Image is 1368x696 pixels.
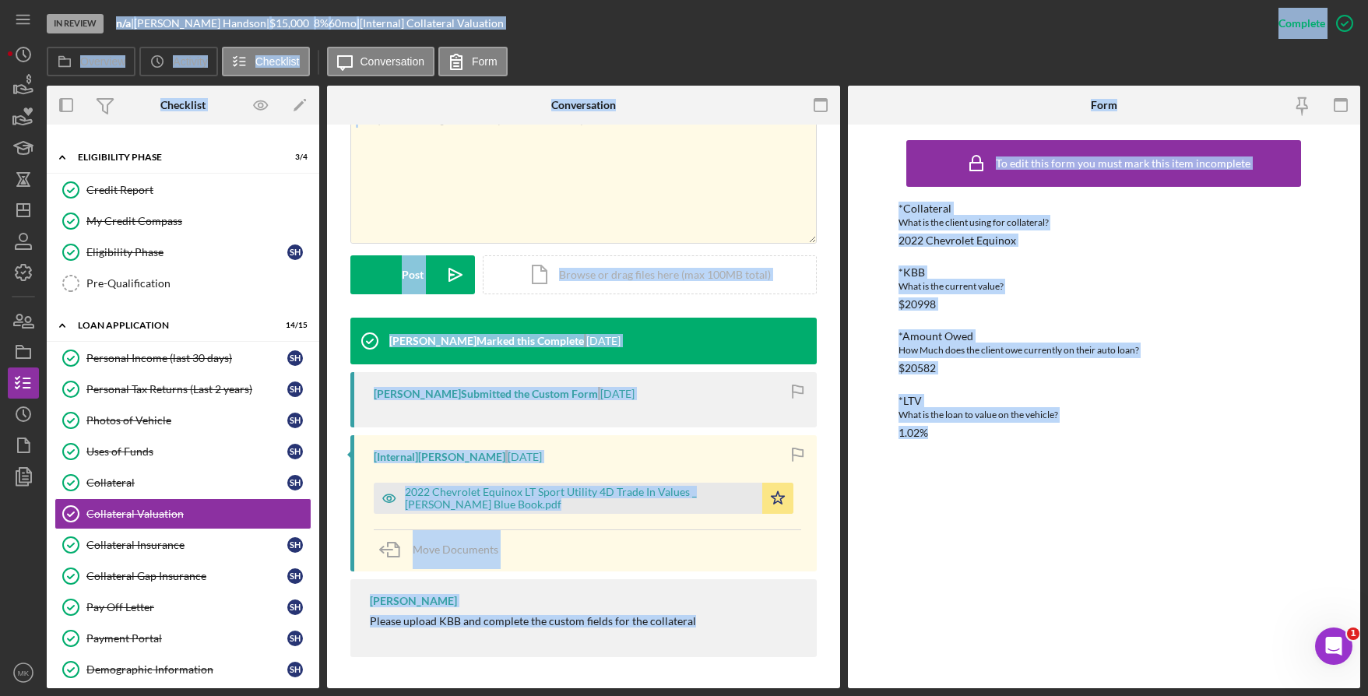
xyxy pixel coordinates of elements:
[55,343,311,374] a: Personal Income (last 30 days)SH
[996,157,1250,170] div: To edit this form you must mark this item incomplete
[472,55,498,68] label: Form
[586,335,621,347] time: 2025-07-30 22:18
[86,352,287,364] div: Personal Income (last 30 days)
[8,657,39,688] button: MK
[86,570,287,582] div: Collateral Gap Insurance
[413,543,498,556] span: Move Documents
[287,244,303,260] div: S H
[55,237,311,268] a: Eligibility PhaseSH
[86,632,287,645] div: Payment Portal
[86,663,287,676] div: Demographic Information
[287,444,303,459] div: S H
[86,246,287,258] div: Eligibility Phase
[327,47,435,76] button: Conversation
[86,601,287,613] div: Pay Off Letter
[1347,627,1359,640] span: 1
[287,662,303,677] div: S H
[370,615,696,627] div: Please upload KBB and complete the custom fields for the collateral
[374,451,505,463] div: [Internal] [PERSON_NAME]
[899,427,928,439] div: 1.02%
[389,335,584,347] div: [PERSON_NAME] Marked this Complete
[269,16,309,30] span: $15,000
[86,476,287,489] div: Collateral
[280,153,308,162] div: 3 / 4
[78,153,269,162] div: Eligibility Phase
[360,55,425,68] label: Conversation
[86,539,287,551] div: Collateral Insurance
[357,17,504,30] div: | [Internal] Collateral Valuation
[600,388,635,400] time: 2025-07-30 22:08
[55,623,311,654] a: Payment PortalSH
[55,268,311,299] a: Pre-Qualification
[280,321,308,330] div: 14 / 15
[374,483,793,514] button: 2022 Chevrolet Equinox LT Sport Utility 4D Trade In Values _ [PERSON_NAME] Blue Book.pdf
[899,362,936,374] div: $20582
[287,475,303,490] div: S H
[55,561,311,592] a: Collateral Gap InsuranceSH
[314,17,329,30] div: 8 %
[86,383,287,395] div: Personal Tax Returns (Last 2 years)
[18,669,30,677] text: MK
[160,99,206,111] div: Checklist
[47,47,135,76] button: Overview
[438,47,508,76] button: Form
[116,16,131,30] b: n/a
[899,330,1309,343] div: *Amount Owed
[899,215,1309,230] div: What is the client using for collateral?
[551,99,616,111] div: Conversation
[370,595,457,607] div: [PERSON_NAME]
[55,174,311,206] a: Credit Report
[402,255,424,294] div: Post
[86,184,311,196] div: Credit Report
[287,631,303,646] div: S H
[899,407,1309,423] div: What is the loan to value on the vehicle?
[55,436,311,467] a: Uses of FundsSH
[374,530,514,569] button: Move Documents
[1263,8,1360,39] button: Complete
[55,654,311,685] a: Demographic InformationSH
[86,215,311,227] div: My Credit Compass
[255,55,300,68] label: Checklist
[899,202,1309,215] div: *Collateral
[899,298,936,311] div: $20998
[55,467,311,498] a: CollateralSH
[508,451,542,463] time: 2025-07-30 22:07
[329,17,357,30] div: 60 mo
[350,255,475,294] button: Post
[1091,99,1117,111] div: Form
[134,17,269,30] div: [PERSON_NAME] Handson |
[86,414,287,427] div: Photos of Vehicle
[86,445,287,458] div: Uses of Funds
[47,14,104,33] div: In Review
[287,413,303,428] div: S H
[1315,627,1352,665] iframe: Intercom live chat
[405,486,754,511] div: 2022 Chevrolet Equinox LT Sport Utility 4D Trade In Values _ [PERSON_NAME] Blue Book.pdf
[55,374,311,405] a: Personal Tax Returns (Last 2 years)SH
[55,206,311,237] a: My Credit Compass
[899,343,1309,358] div: How Much does the client owe currently on their auto loan?
[287,350,303,366] div: S H
[287,599,303,615] div: S H
[80,55,125,68] label: Overview
[222,47,310,76] button: Checklist
[899,234,1016,247] div: 2022 Chevrolet Equinox
[374,388,598,400] div: [PERSON_NAME] Submitted the Custom Form
[55,529,311,561] a: Collateral InsuranceSH
[55,592,311,623] a: Pay Off LetterSH
[86,508,311,520] div: Collateral Valuation
[287,381,303,397] div: S H
[899,279,1309,294] div: What is the current value?
[173,55,207,68] label: Activity
[116,17,134,30] div: |
[287,537,303,553] div: S H
[1278,8,1325,39] div: Complete
[55,405,311,436] a: Photos of VehicleSH
[287,568,303,584] div: S H
[78,321,269,330] div: Loan Application
[55,498,311,529] a: Collateral Valuation
[139,47,217,76] button: Activity
[86,277,311,290] div: Pre-Qualification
